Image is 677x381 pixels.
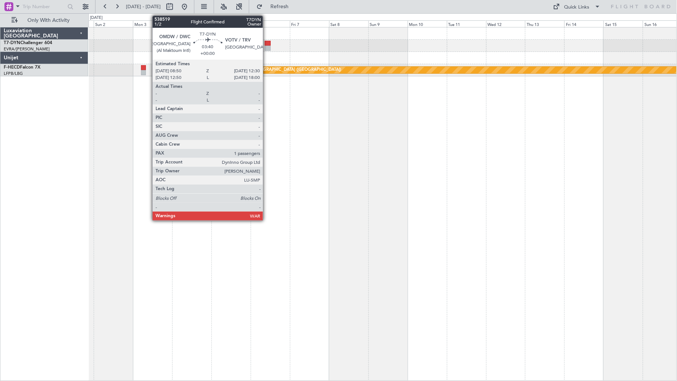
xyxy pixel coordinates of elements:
div: Mon 10 [408,20,447,27]
div: Fri 7 [290,20,329,27]
div: [DATE] [90,15,103,21]
div: Sat 8 [329,20,368,27]
div: Thu 13 [525,20,564,27]
div: Wed 12 [486,20,526,27]
div: Tue 11 [447,20,486,27]
div: Thu 6 [251,20,290,27]
a: F-HECDFalcon 7X [4,65,40,70]
div: Wed 5 [211,20,251,27]
span: Only With Activity [19,18,78,23]
a: LFPB/LBG [4,71,23,76]
div: Tue 4 [172,20,211,27]
span: F-HECD [4,65,20,70]
input: Trip Number [23,1,65,12]
div: Sun 9 [368,20,408,27]
span: Refresh [264,4,295,9]
button: Refresh [253,1,297,13]
span: [DATE] - [DATE] [126,3,161,10]
div: Sat 15 [604,20,643,27]
div: Quick Links [564,4,590,11]
div: Sun 2 [94,20,133,27]
div: Mon 3 [133,20,172,27]
div: Planned Maint [GEOGRAPHIC_DATA] ([GEOGRAPHIC_DATA]) [225,64,341,76]
a: T7-DYNChallenger 604 [4,41,52,45]
span: T7-DYN [4,41,20,45]
div: Fri 14 [564,20,604,27]
a: EVRA/[PERSON_NAME] [4,46,50,52]
button: Only With Activity [8,14,80,26]
button: Quick Links [550,1,604,13]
